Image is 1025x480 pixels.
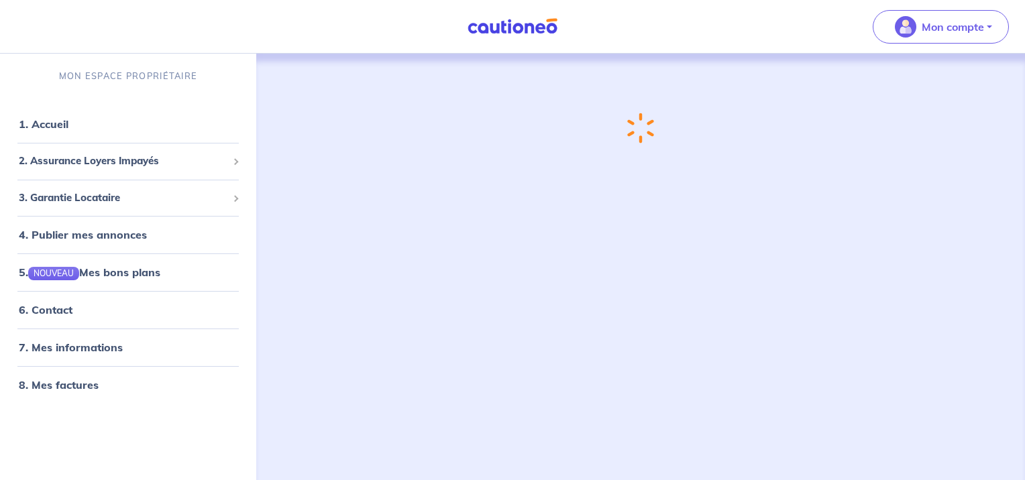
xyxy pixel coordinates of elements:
a: 8. Mes factures [19,378,99,392]
div: 7. Mes informations [5,334,251,361]
span: 2. Assurance Loyers Impayés [19,154,227,169]
p: Mon compte [922,19,984,35]
div: 1. Accueil [5,111,251,137]
div: 8. Mes factures [5,371,251,398]
a: 5.NOUVEAUMes bons plans [19,265,160,279]
a: 4. Publier mes annonces [19,228,147,241]
a: 1. Accueil [19,117,68,131]
img: loading-spinner [627,112,655,143]
a: 7. Mes informations [19,341,123,354]
div: 5.NOUVEAUMes bons plans [5,259,251,286]
img: Cautioneo [462,18,563,35]
img: illu_account_valid_menu.svg [895,16,916,38]
div: 3. Garantie Locataire [5,185,251,211]
a: 6. Contact [19,303,72,316]
button: illu_account_valid_menu.svgMon compte [873,10,1009,44]
div: 6. Contact [5,296,251,323]
p: MON ESPACE PROPRIÉTAIRE [59,70,197,82]
div: 2. Assurance Loyers Impayés [5,148,251,174]
div: 4. Publier mes annonces [5,221,251,248]
span: 3. Garantie Locataire [19,190,227,206]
